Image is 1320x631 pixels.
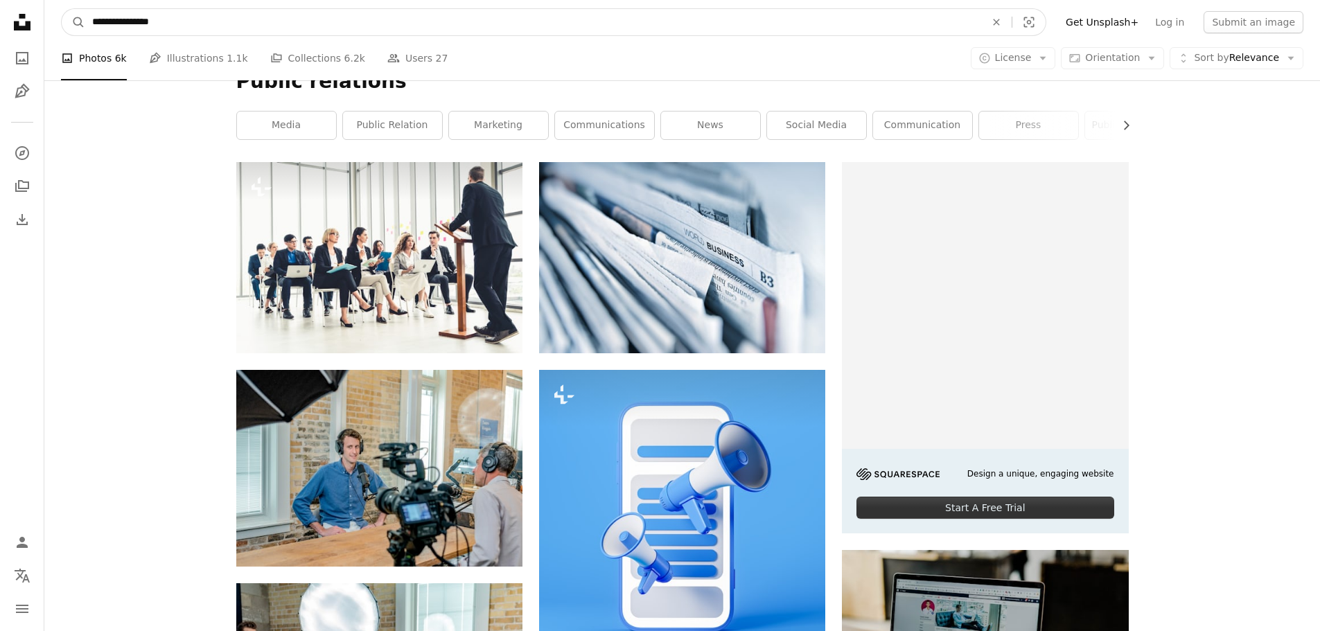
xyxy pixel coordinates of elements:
button: Sort byRelevance [1170,47,1303,69]
button: Submit an image [1204,11,1303,33]
button: Clear [981,9,1012,35]
img: file-1705255347840-230a6ab5bca9image [856,468,940,480]
span: 6.2k [344,51,365,66]
a: Download History [8,206,36,233]
form: Find visuals sitewide [61,8,1046,36]
a: Photos [8,44,36,72]
a: Collections 6.2k [270,36,365,80]
a: communication [873,112,972,139]
div: Start A Free Trial [856,497,1114,519]
a: Illustrations 1.1k [149,36,248,80]
button: License [971,47,1056,69]
a: Illustrations [8,78,36,105]
a: Home — Unsplash [8,8,36,39]
span: Design a unique, engaging website [967,468,1114,480]
a: Explore [8,139,36,167]
a: social media [767,112,866,139]
span: Orientation [1085,52,1140,63]
span: Sort by [1194,52,1229,63]
span: 27 [436,51,448,66]
h1: Public relations [236,69,1129,94]
span: License [995,52,1032,63]
a: man wearing headset [236,462,522,474]
a: communications [555,112,654,139]
a: Business newspaper article [539,251,825,264]
img: Business newspaper article [539,162,825,353]
button: Search Unsplash [62,9,85,35]
a: Users 27 [387,36,448,80]
a: Group of business people meeting in a seminar conference . Audience listening to instructor in em... [236,251,522,264]
span: Relevance [1194,51,1279,65]
button: Language [8,562,36,589]
button: Orientation [1061,47,1164,69]
button: Menu [8,595,36,623]
a: Collections [8,172,36,200]
img: man wearing headset [236,370,522,567]
a: Design a unique, engaging websiteStart A Free Trial [842,162,1128,533]
img: Group of business people meeting in a seminar conference . Audience listening to instructor in em... [236,162,522,353]
a: Get Unsplash+ [1057,11,1147,33]
a: Phone display with text, news, megaphone announcement and event notification. Bullhorn for advert... [539,506,825,519]
a: marketing [449,112,548,139]
span: 1.1k [227,51,247,66]
a: Log in / Sign up [8,528,36,556]
a: Log in [1147,11,1193,33]
a: press [979,112,1078,139]
button: scroll list to the right [1114,112,1129,139]
button: Visual search [1012,9,1046,35]
a: public relation [343,112,442,139]
a: public relations agency [1085,112,1184,139]
a: news [661,112,760,139]
a: media [237,112,336,139]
